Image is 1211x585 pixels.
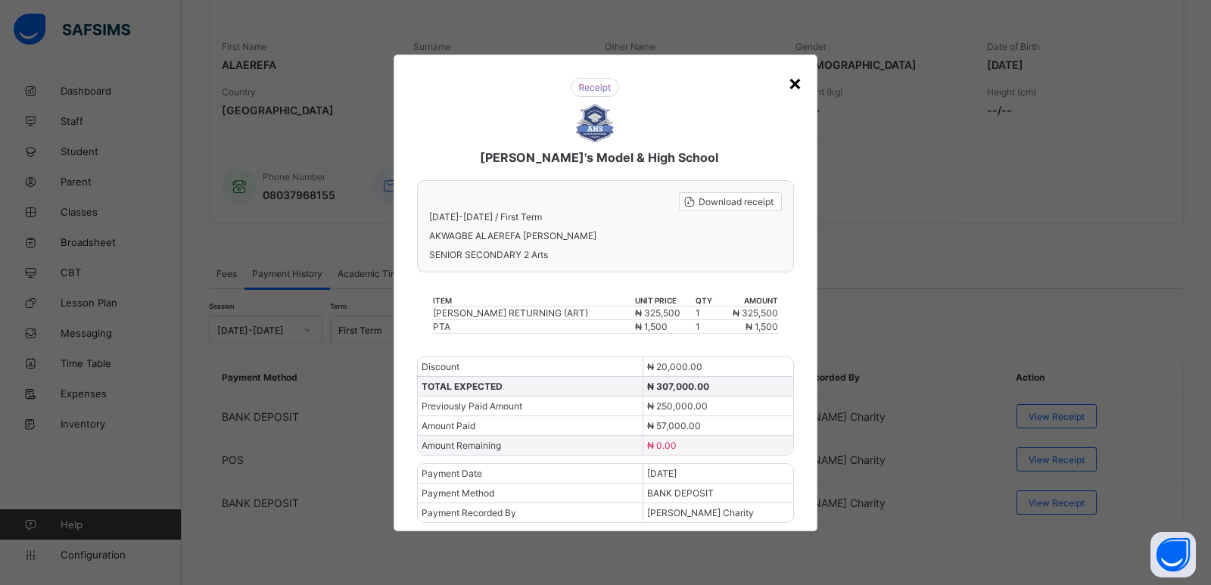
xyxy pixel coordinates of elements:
[422,420,475,431] span: Amount Paid
[724,442,824,453] span: [PERSON_NAME] Charity
[422,468,482,479] span: Payment Date
[36,156,140,166] span: [DATE]-[DATE] / First Term
[28,404,86,415] span: Payment Date
[432,295,634,307] th: item
[687,238,867,248] th: unit price
[422,400,522,412] span: Previously Paid Amount
[422,361,459,372] span: Discount
[635,321,668,332] span: ₦ 1,500
[500,95,716,110] span: [PERSON_NAME]'s Model & High School
[635,307,680,319] span: ₦ 325,500
[788,70,802,95] div: ×
[422,507,516,518] span: Payment Recorded By
[724,339,780,350] span: ₦ 250,000.00
[688,262,721,272] span: ₦ 1,500
[718,295,779,307] th: amount
[36,174,1172,185] span: AKWAGBE ALAEREFA [PERSON_NAME]
[28,442,117,453] span: Payment Recorded By
[724,320,780,331] span: ₦ 307,000.00
[433,307,634,319] div: [PERSON_NAME] RETURNING (ART)
[724,404,750,415] span: [DATE]
[647,420,701,431] span: ₦ 57,000.00
[571,78,619,97] img: receipt.26f346b57495a98c98ef9b0bc63aa4d8.svg
[647,361,702,372] span: ₦ 20,000.00
[585,50,623,88] img: Alvina's Model & High School
[98,262,686,272] div: PTA
[98,238,687,248] th: item
[98,249,686,260] div: [PERSON_NAME] RETURNING (ART)
[647,440,677,451] span: ₦ 0.00
[429,230,782,241] span: AKWAGBE ALAEREFA [PERSON_NAME]
[724,423,786,434] span: BANK DEPOSIT
[422,487,494,499] span: Payment Method
[1093,142,1164,152] span: Download receipt
[634,295,695,307] th: unit price
[647,487,714,499] span: BANK DEPOSIT
[36,192,1172,203] span: SENIOR SECONDARY 2 Arts
[688,249,731,260] span: ₦ 325,500
[429,249,782,260] span: SENIOR SECONDARY 2 Arts
[480,150,718,165] span: [PERSON_NAME]'s Model & High School
[28,377,107,387] span: Amount Remaining
[647,381,709,392] span: ₦ 307,000.00
[724,358,774,369] span: ₦ 57,000.00
[422,381,503,392] span: TOTAL EXPECTED
[724,377,752,387] span: ₦ 0.00
[695,306,718,319] td: 1
[867,248,931,261] td: 1
[580,23,628,42] img: receipt.26f346b57495a98c98ef9b0bc63aa4d8.svg
[867,238,931,248] th: qty
[28,339,127,350] span: Previously Paid Amount
[1077,262,1110,272] span: ₦ 1,500
[746,321,778,332] span: ₦ 1,500
[429,211,542,222] span: [DATE]-[DATE] / First Term
[867,261,931,274] td: 1
[1150,532,1196,577] button: Open asap
[695,295,718,307] th: qty
[1066,249,1110,260] span: ₦ 325,500
[422,440,501,451] span: Amount Remaining
[733,307,778,319] span: ₦ 325,500
[647,468,677,479] span: [DATE]
[28,423,98,434] span: Payment Method
[647,400,708,412] span: ₦ 250,000.00
[28,301,64,312] span: Discount
[433,321,634,332] div: PTA
[576,104,614,142] img: Alvina's Model & High School
[28,320,103,331] span: TOTAL EXPECTED
[699,196,774,207] span: Download receipt
[724,301,774,312] span: ₦ 20,000.00
[695,319,718,333] td: 1
[931,238,1110,248] th: amount
[28,358,82,369] span: Amount Paid
[647,507,754,518] span: [PERSON_NAME] Charity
